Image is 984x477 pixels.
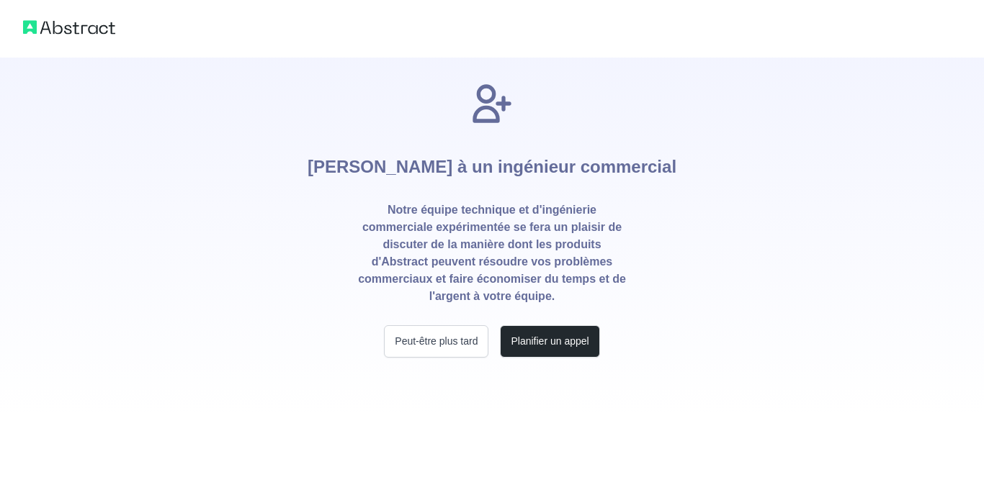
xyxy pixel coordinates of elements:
img: Logo abstrait [23,17,115,37]
font: Planifier un appel [511,335,589,347]
font: [PERSON_NAME] à un ingénieur commercial [308,157,676,176]
font: Peut-être plus tard [395,335,478,347]
button: Planifier un appel [500,325,599,358]
font: Notre équipe technique et d'ingénierie commerciale expérimentée se fera un plaisir de discuter de... [358,204,626,302]
button: Peut-être plus tard [384,325,488,358]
